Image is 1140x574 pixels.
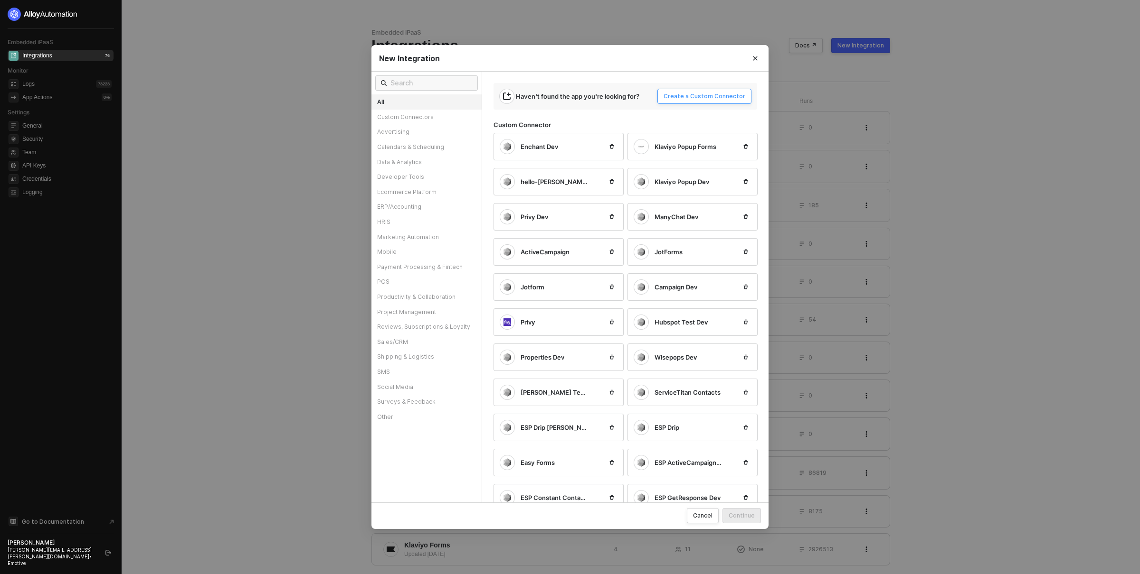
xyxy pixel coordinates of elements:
[503,423,511,432] img: icon
[655,423,679,432] span: ESP Drip
[390,78,472,88] input: Search
[371,364,482,380] div: SMS
[655,388,721,397] span: ServiceTitan Contacts
[516,92,639,101] div: Haven't found the app you're looking for?
[503,177,511,186] img: icon
[371,169,482,185] div: Developer Tools
[637,458,645,467] img: icon
[521,493,588,502] span: ESP Constant Contact Dev
[371,155,482,170] div: Data & Analytics
[503,93,511,100] span: icon-integration
[371,349,482,364] div: Shipping & Logistics
[371,139,482,155] div: Calendars & Scheduling
[657,89,751,104] button: Create a Custom Connector
[637,213,645,221] img: icon
[521,458,555,467] span: Easy Forms
[637,318,645,326] img: icon
[637,177,645,186] img: icon
[637,353,645,361] img: icon
[609,214,615,220] span: icon-trash
[609,249,615,255] span: icon-trash
[637,144,645,149] img: icon
[655,353,697,361] span: Wisepops Dev
[503,213,511,221] img: icon
[609,179,615,185] span: icon-trash
[371,334,482,350] div: Sales/CRM
[743,389,749,395] span: icon-trash
[494,121,769,129] div: Custom Connector
[742,45,769,72] button: Close
[743,284,749,290] span: icon-trash
[503,283,511,291] img: icon
[371,289,482,305] div: Productivity & Collaboration
[743,249,749,255] span: icon-trash
[379,54,761,64] div: New Integration
[503,388,511,397] img: icon
[743,425,749,430] span: icon-trash
[521,177,588,186] span: hello-[PERSON_NAME]
[371,110,482,125] div: Custom Connectors
[609,389,615,395] span: icon-trash
[371,319,482,334] div: Reviews, Subscriptions & Loyalty
[503,318,511,326] img: icon
[503,353,511,361] img: icon
[371,274,482,289] div: POS
[371,305,482,320] div: Project Management
[655,493,721,502] span: ESP GetResponse Dev
[722,508,761,523] button: Continue
[609,319,615,325] span: icon-trash
[655,142,716,151] span: Klaviyo Popup Forms
[609,144,615,149] span: icon-trash
[521,248,570,256] span: ActiveCampaign
[503,458,511,467] img: icon
[655,458,722,467] span: ESP ActiveCampaign Dev
[743,319,749,325] span: icon-trash
[609,354,615,360] span: icon-trash
[743,144,749,149] span: icon-trash
[743,495,749,500] span: icon-trash
[521,142,558,151] span: Enchant Dev
[609,425,615,430] span: icon-trash
[371,409,482,425] div: Other
[743,179,749,185] span: icon-trash
[521,213,548,221] span: Privy Dev
[503,493,511,502] img: icon
[637,283,645,291] img: icon
[655,177,709,186] span: Klaviyo Popup Dev
[521,388,588,397] span: [PERSON_NAME] Test Dev
[637,248,645,256] img: icon
[655,248,683,256] span: JotForms
[693,511,712,519] div: Cancel
[371,199,482,214] div: ERP/Accounting
[521,423,588,432] span: ESP Drip [PERSON_NAME]
[743,460,749,465] span: icon-trash
[371,394,482,409] div: Surveys & Feedback
[371,244,482,259] div: Mobile
[637,388,645,397] img: icon
[743,214,749,220] span: icon-trash
[609,495,615,500] span: icon-trash
[371,214,482,230] div: HRIS
[371,94,482,110] div: All
[503,142,511,151] img: icon
[371,230,482,245] div: Marketing Automation
[655,283,697,291] span: Campaign Dev
[637,423,645,432] img: icon
[664,93,745,100] div: Create a Custom Connector
[609,284,615,290] span: icon-trash
[381,79,387,87] span: icon-search
[609,460,615,465] span: icon-trash
[521,353,564,361] span: Properties Dev
[371,380,482,395] div: Social Media
[521,318,535,326] span: Privy
[655,318,708,326] span: Hubspot Test Dev
[371,259,482,275] div: Payment Processing & Fintech
[687,508,719,523] button: Cancel
[503,248,511,256] img: icon
[521,283,544,291] span: Jotform
[371,185,482,200] div: Ecommerce Platform
[371,124,482,139] div: Advertising
[743,354,749,360] span: icon-trash
[637,493,645,502] img: icon
[655,213,698,221] span: ManyChat Dev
